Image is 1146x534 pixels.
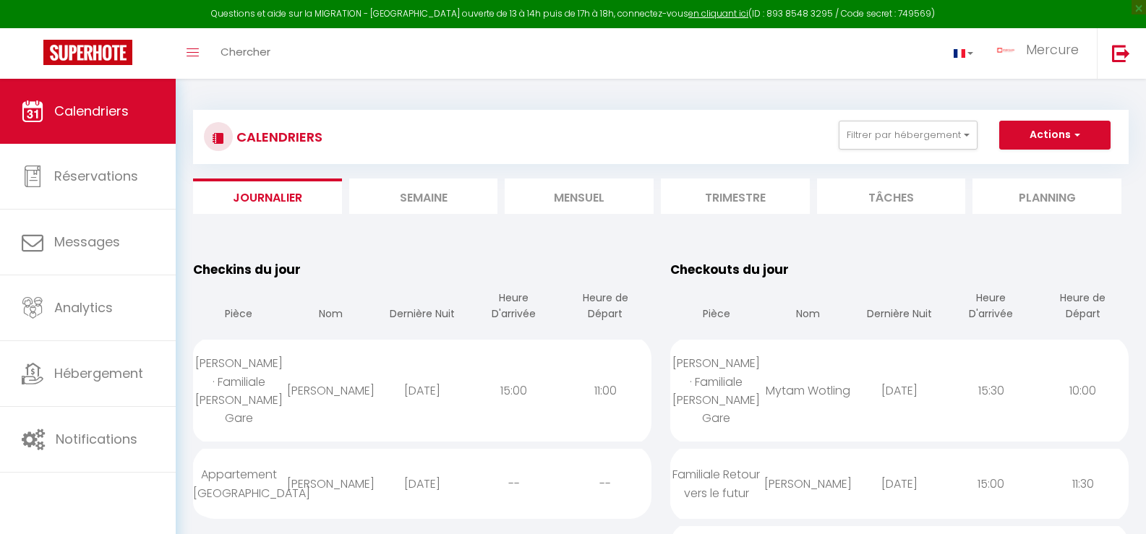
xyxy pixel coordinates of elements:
img: Super Booking [43,40,132,65]
a: en cliquant ici [688,7,748,20]
th: Heure D'arrivée [468,279,560,336]
div: 10:00 [1037,367,1129,414]
li: Mensuel [505,178,654,214]
h3: CALENDRIERS [233,121,322,153]
div: -- [468,460,560,507]
iframe: LiveChat chat widget [1085,473,1146,534]
div: Familiale Retour vers le futur [670,451,762,516]
th: Nom [285,279,377,336]
a: ... Mercure [984,28,1097,79]
img: ... [995,48,1017,53]
th: Heure D'arrivée [945,279,1037,336]
div: 15:00 [468,367,560,414]
span: Chercher [221,44,270,59]
div: [PERSON_NAME] · Familiale [PERSON_NAME] Gare [193,340,285,442]
th: Nom [762,279,854,336]
th: Heure de Départ [1037,279,1129,336]
div: Appartement [GEOGRAPHIC_DATA] [193,451,285,516]
span: Réservations [54,167,138,185]
div: [DATE] [854,367,946,414]
li: Trimestre [661,178,810,214]
li: Planning [972,178,1121,214]
div: [PERSON_NAME] [285,367,377,414]
span: Checkouts du jour [670,261,789,278]
div: 11:00 [560,367,651,414]
img: logout [1112,44,1130,62]
a: Chercher [210,28,281,79]
div: [DATE] [377,460,469,507]
li: Journalier [193,178,342,214]
th: Heure de Départ [560,279,651,336]
button: Filtrer par hébergement [839,121,978,150]
th: Dernière Nuit [854,279,946,336]
div: Mytam Wotling [762,367,854,414]
span: Messages [54,233,120,251]
th: Pièce [670,279,762,336]
th: Pièce [193,279,285,336]
div: 11:30 [1037,460,1129,507]
div: [DATE] [854,460,946,507]
button: Actions [999,121,1111,150]
li: Semaine [349,178,498,214]
div: -- [560,460,651,507]
th: Dernière Nuit [377,279,469,336]
div: [PERSON_NAME] [762,460,854,507]
div: [PERSON_NAME] · Familiale [PERSON_NAME] Gare [670,340,762,442]
span: Mercure [1026,40,1079,59]
div: [PERSON_NAME] [285,460,377,507]
div: [DATE] [377,367,469,414]
span: Hébergement [54,364,143,382]
span: Calendriers [54,102,129,120]
span: Analytics [54,298,113,316]
div: 15:30 [945,367,1037,414]
div: 15:00 [945,460,1037,507]
span: Notifications [56,430,137,448]
li: Tâches [817,178,966,214]
span: Checkins du jour [193,261,301,278]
